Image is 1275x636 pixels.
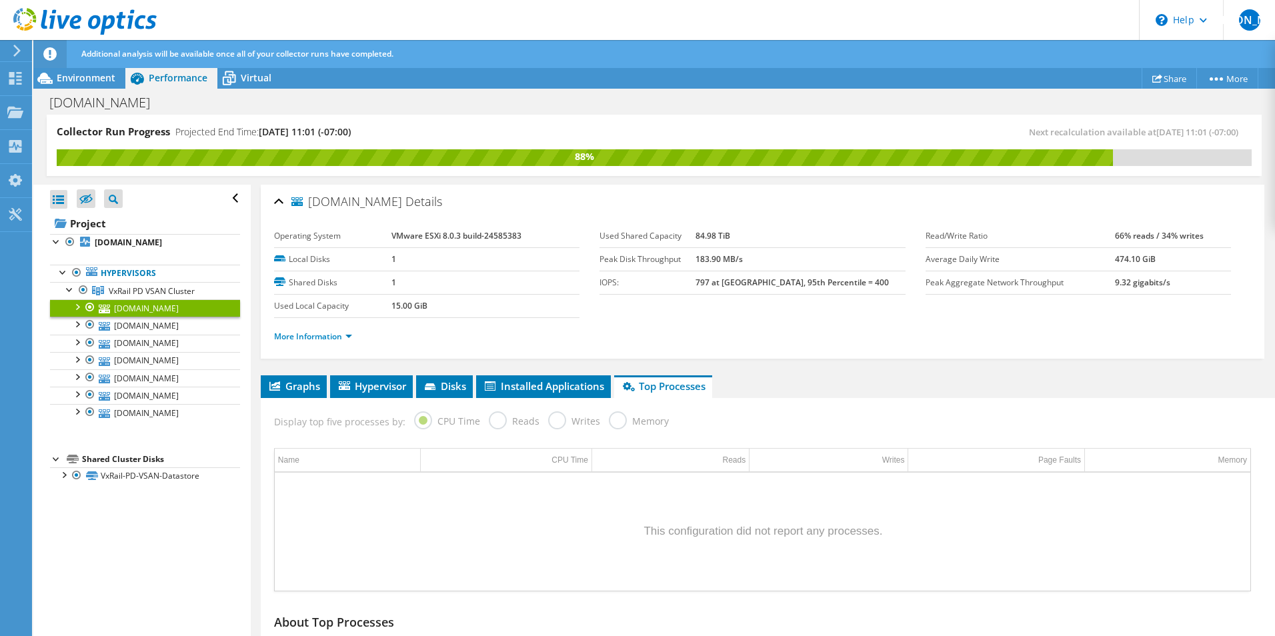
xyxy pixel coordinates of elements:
b: [DOMAIN_NAME] [95,237,162,248]
label: Reads [489,411,539,428]
div: Reads [722,452,746,468]
td: CPU Time Column [421,449,591,472]
span: Hypervisor [337,379,406,393]
span: Virtual [241,71,271,84]
h4: Projected End Time: [175,125,351,139]
div: Memory [1218,452,1247,468]
a: VxRail-PD-VSAN-Datastore [50,467,240,485]
span: [DATE] 11:01 (-07:00) [259,125,351,138]
span: Top Processes [621,379,706,393]
a: [DOMAIN_NAME] [50,404,240,421]
b: 1 [391,253,396,265]
b: 797 at [GEOGRAPHIC_DATA], 95th Percentile = 400 [696,277,889,288]
td: Name Column [275,449,421,472]
span: Details [405,193,442,209]
td: Memory Column [1084,449,1250,472]
a: [DOMAIN_NAME] [50,299,240,317]
b: 9.32 gigabits/s [1115,277,1170,288]
span: Installed Applications [483,379,604,393]
b: VMware ESXi 8.0.3 build-24585383 [391,230,521,241]
label: Average Daily Write [926,253,1115,266]
span: Display top five processes by: [274,415,405,429]
div: Name [278,452,417,468]
b: 84.98 TiB [696,230,730,241]
b: 1 [391,277,396,288]
span: VxRail PD VSAN Cluster [109,285,195,297]
h1: [DOMAIN_NAME] [43,95,171,110]
a: Hypervisors [50,265,240,282]
b: 15.00 GiB [391,300,427,311]
span: [PERSON_NAME] [1239,9,1260,31]
label: Peak Aggregate Network Throughput [926,276,1115,289]
a: Project [50,213,240,234]
a: VxRail PD VSAN Cluster [50,282,240,299]
label: Writes [548,411,600,428]
a: [DOMAIN_NAME] [50,352,240,369]
a: [DOMAIN_NAME] [50,335,240,352]
div: CPU Time [551,452,588,468]
div: 88% [57,149,1113,164]
label: Read/Write Ratio [926,229,1115,243]
a: [DOMAIN_NAME] [50,369,240,387]
span: Disks [423,379,466,393]
a: More [1196,68,1258,89]
label: Used Shared Capacity [599,229,696,243]
h2: About Top Processes [274,615,1251,629]
div: Data grid [274,448,1251,591]
b: 66% reads / 34% writes [1115,230,1204,241]
span: [DOMAIN_NAME] [291,195,402,209]
label: Peak Disk Throughput [599,253,696,266]
label: Local Disks [274,253,391,266]
b: 183.90 MB/s [696,253,743,265]
div: Writes [882,452,905,468]
a: [DOMAIN_NAME] [50,387,240,404]
a: Share [1142,68,1197,89]
td: Page Faults Column [908,449,1085,472]
div: Page Faults [1038,452,1081,468]
b: 474.10 GiB [1115,253,1156,265]
label: Shared Disks [274,276,391,289]
td: Reads Column [591,449,749,472]
span: Graphs [267,379,320,393]
div: Shared Cluster Disks [82,451,240,467]
span: Performance [149,71,207,84]
span: Additional analysis will be available once all of your collector runs have completed. [81,48,393,59]
span: Next recalculation available at [1029,126,1245,138]
label: Used Local Capacity [274,299,391,313]
label: Operating System [274,229,391,243]
svg: \n [1156,14,1168,26]
label: Memory [609,411,669,428]
span: Environment [57,71,115,84]
td: Writes Column [750,449,908,472]
label: CPU Time [414,411,480,428]
span: [DATE] 11:01 (-07:00) [1156,126,1238,138]
label: IOPS: [599,276,696,289]
a: [DOMAIN_NAME] [50,317,240,334]
a: More Information [274,331,352,342]
a: [DOMAIN_NAME] [50,234,240,251]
